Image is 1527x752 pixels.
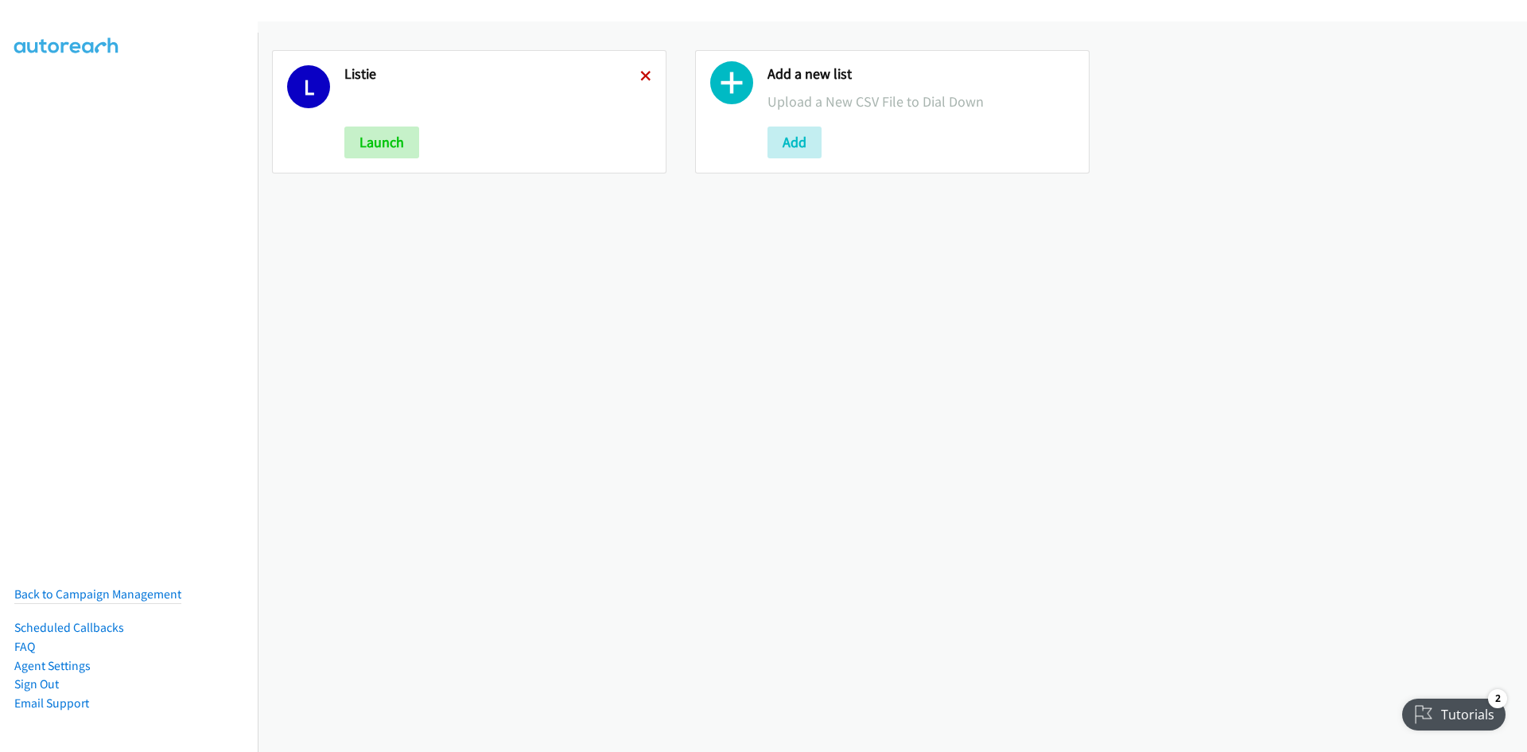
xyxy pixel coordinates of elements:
a: FAQ [14,639,35,654]
a: Agent Settings [14,658,91,673]
a: Back to Campaign Management [14,586,181,602]
h2: Listie [344,65,640,84]
a: Email Support [14,696,89,711]
p: Upload a New CSV File to Dial Down [767,91,1074,112]
h2: Add a new list [767,65,1074,84]
button: Launch [344,127,419,158]
button: Add [767,127,822,158]
a: Sign Out [14,676,59,692]
h1: L [287,65,330,108]
a: Scheduled Callbacks [14,620,124,635]
iframe: Checklist [1393,683,1515,740]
